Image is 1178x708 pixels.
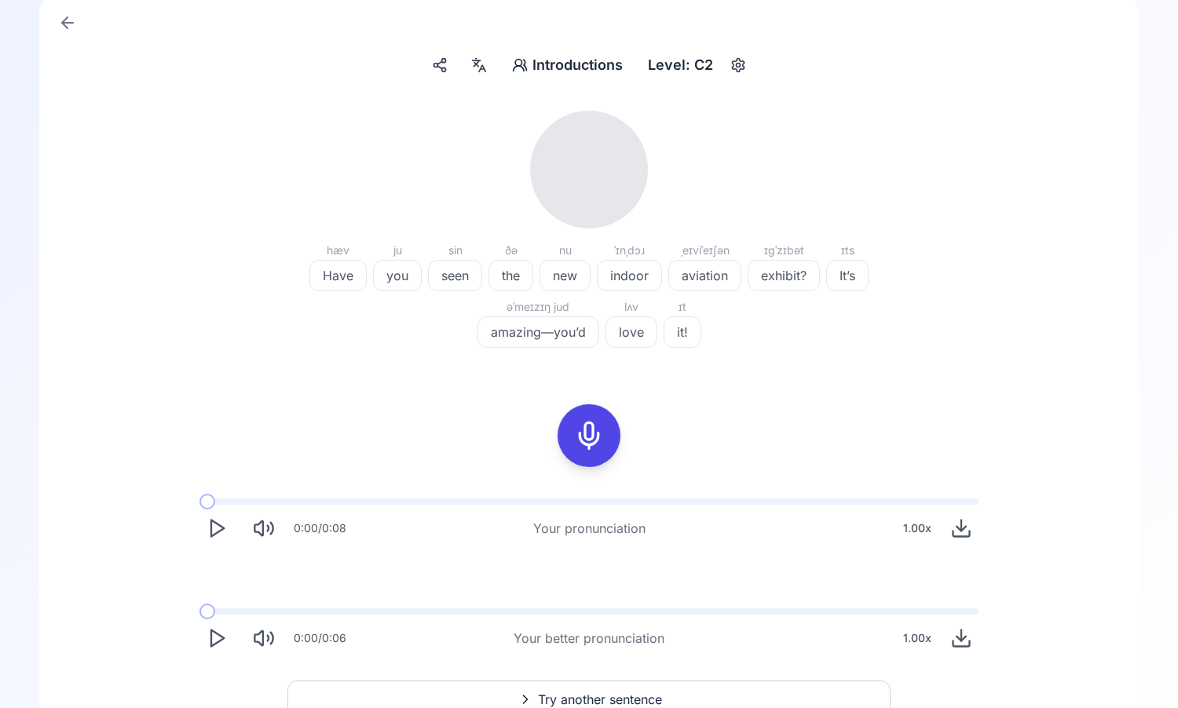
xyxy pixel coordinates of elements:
[827,266,868,285] span: It’s
[309,260,367,291] button: Have
[664,297,701,316] div: ɪt
[540,266,590,285] span: new
[944,621,979,655] button: Download audio
[668,241,741,260] div: ˌeɪviˈeɪʃən
[294,630,346,646] div: 0:00 / 0:06
[374,266,421,285] span: you
[199,621,234,655] button: Play
[533,519,646,538] div: Your pronunciation
[540,260,591,291] button: new
[748,260,820,291] button: exhibit?
[897,513,938,544] div: 1.00 x
[428,260,482,291] button: seen
[642,51,719,79] div: Level: C2
[605,316,657,348] button: love
[199,511,234,546] button: Play
[605,297,657,316] div: lʌv
[506,51,629,79] button: Introductions
[477,297,599,316] div: əˈmeɪzɪŋ jud
[826,241,869,260] div: ɪts
[373,260,422,291] button: you
[477,316,599,348] button: amazing—you’d
[897,622,938,654] div: 1.00 x
[664,316,701,348] button: it!
[944,511,979,546] button: Download audio
[668,260,741,291] button: aviation
[664,323,701,341] span: it!
[373,241,422,260] div: ju
[669,266,741,285] span: aviation
[488,241,533,260] div: ðə
[748,241,820,260] div: ɪɡˈzɪbət
[597,260,662,291] button: indoor
[478,323,598,341] span: amazing—you’d
[606,323,657,341] span: love
[310,266,366,285] span: Have
[247,511,281,546] button: Mute
[488,260,533,291] button: the
[748,266,819,285] span: exhibit?
[598,266,661,285] span: indoor
[429,266,481,285] span: seen
[294,520,346,536] div: 0:00 / 0:08
[597,241,662,260] div: ˈɪnˌdɔɹ
[489,266,532,285] span: the
[309,241,367,260] div: hæv
[247,621,281,655] button: Mute
[514,629,664,648] div: Your better pronunciation
[428,241,482,260] div: sin
[532,54,623,76] span: Introductions
[826,260,869,291] button: It’s
[642,51,751,79] button: Level: C2
[540,241,591,260] div: nu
